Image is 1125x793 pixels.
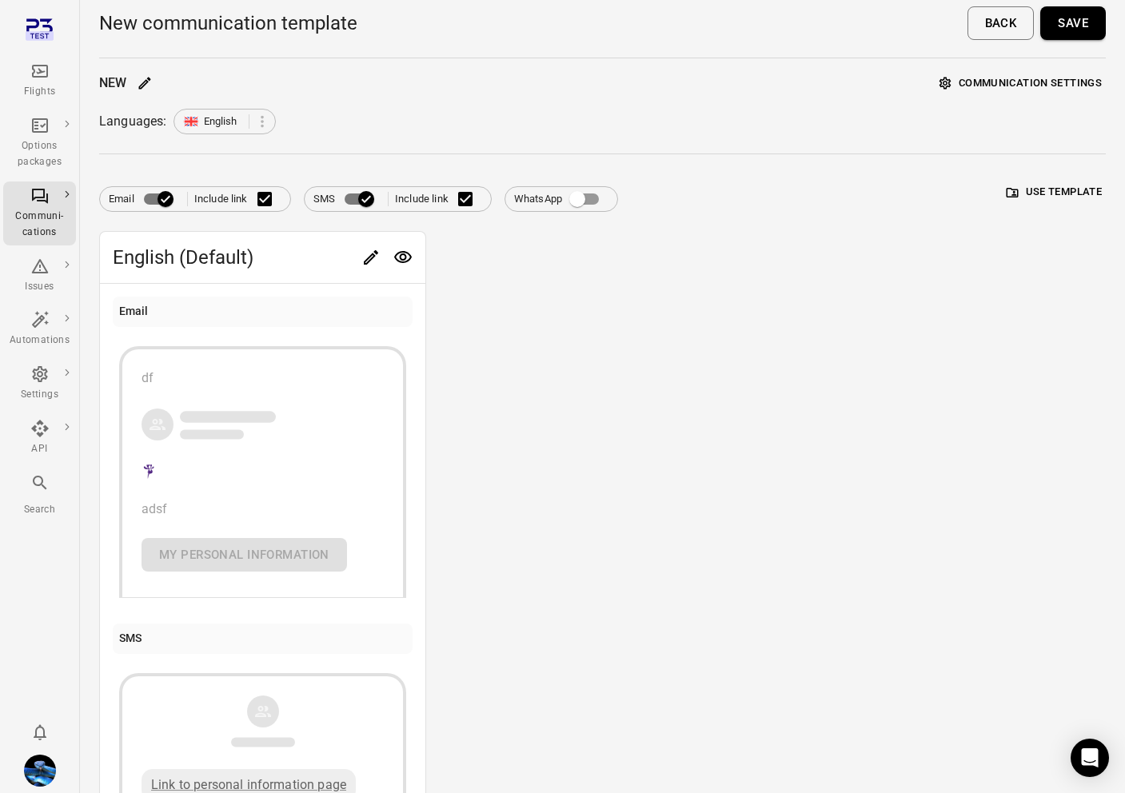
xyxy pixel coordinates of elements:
a: API [3,414,76,462]
span: adsf [142,501,168,516]
div: API [10,441,70,457]
div: Languages: [99,112,167,131]
label: Include link [395,182,482,216]
img: Company logo [142,461,157,480]
a: Communi-cations [3,181,76,245]
button: Daníel Benediktsson [18,748,62,793]
div: NEW [99,74,126,93]
div: Options packages [10,138,70,170]
button: dfCompany logoadsfMy personal information [119,346,406,598]
div: Search [10,502,70,518]
a: Flights [3,57,76,105]
span: English [204,114,237,130]
label: Include link [194,182,281,216]
a: Settings [3,360,76,408]
button: Notifications [24,716,56,748]
div: Issues [10,279,70,295]
div: Flights [10,84,70,100]
button: Search [3,468,76,522]
span: Preview [387,249,419,264]
div: df [142,369,384,388]
div: Email [119,303,149,321]
img: shutterstock-1708408498.jpg [24,755,56,787]
span: Edit [355,249,387,264]
button: Back [967,6,1035,40]
button: Edit [133,71,157,95]
span: English (Default) [113,245,355,270]
a: Issues [3,252,76,300]
button: Edit [355,241,387,273]
div: English [174,109,276,134]
button: Use template [1003,180,1106,205]
div: Automations [10,333,70,349]
a: Automations [3,305,76,353]
div: Communi-cations [10,209,70,241]
a: Options packages [3,111,76,175]
div: Open Intercom Messenger [1071,739,1109,777]
label: SMS [313,184,381,214]
div: SMS [119,630,142,648]
div: Settings [10,387,70,403]
button: Communication settings [936,71,1106,96]
label: Email [109,184,181,214]
button: Preview [387,241,419,273]
h1: New communication template [99,10,357,36]
label: WhatsApp [514,184,608,214]
button: Save [1040,6,1106,40]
